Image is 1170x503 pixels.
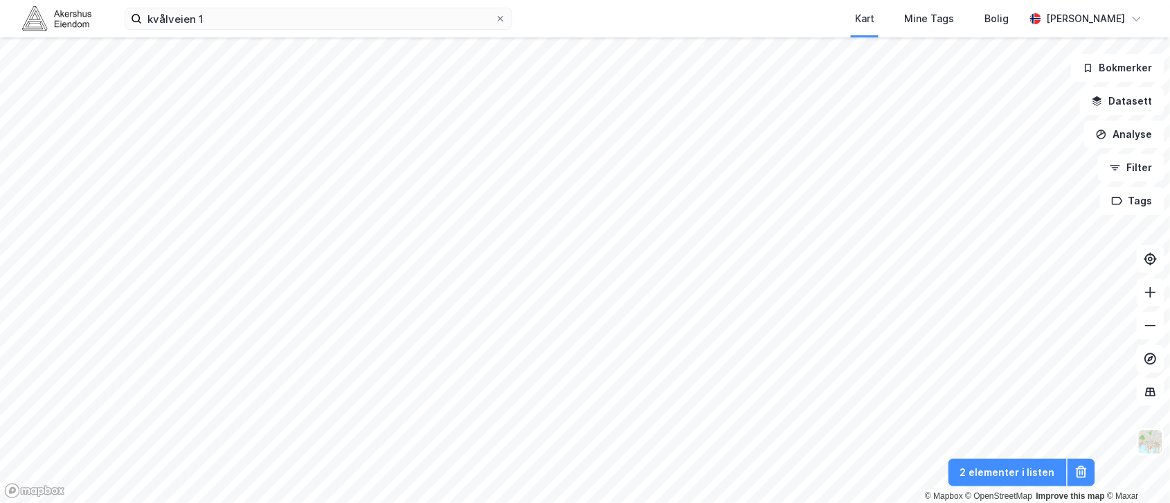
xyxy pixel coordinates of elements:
button: Tags [1100,187,1164,215]
div: Kontrollprogram for chat [1101,436,1170,503]
img: akershus-eiendom-logo.9091f326c980b4bce74ccdd9f866810c.svg [22,6,91,30]
a: Improve this map [1036,491,1105,501]
a: OpenStreetMap [966,491,1033,501]
div: [PERSON_NAME] [1047,10,1126,27]
input: Søk på adresse, matrikkel, gårdeiere, leietakere eller personer [142,8,495,29]
button: Analyse [1084,121,1164,148]
button: Datasett [1080,87,1164,115]
a: Mapbox homepage [4,483,65,499]
button: Filter [1098,154,1164,182]
img: Z [1137,429,1164,455]
div: Bolig [985,10,1009,27]
button: 2 elementer i listen [948,459,1067,486]
iframe: Chat Widget [1101,436,1170,503]
div: Kart [855,10,874,27]
button: Bokmerker [1071,54,1164,82]
a: Mapbox [925,491,963,501]
div: Mine Tags [905,10,955,27]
